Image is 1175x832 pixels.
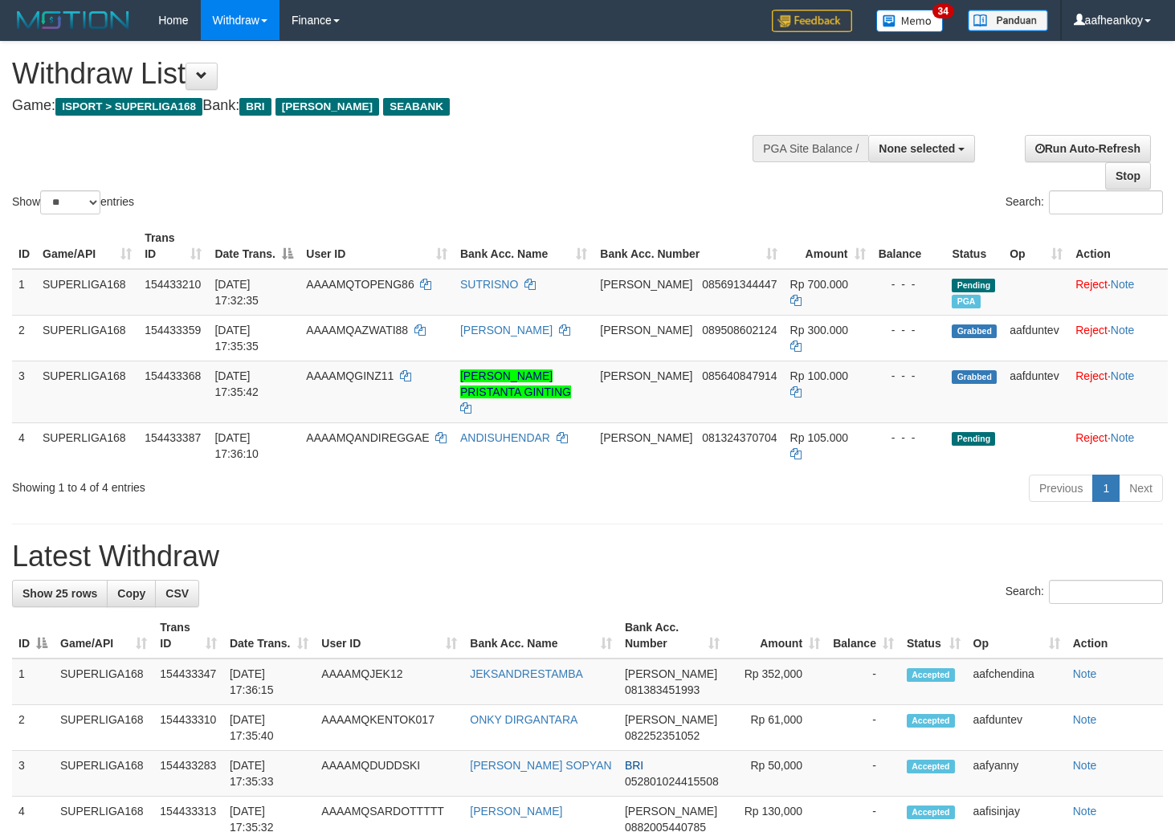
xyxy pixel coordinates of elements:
td: · [1069,361,1168,422]
td: - [826,705,900,751]
a: Note [1111,431,1135,444]
td: [DATE] 17:36:15 [223,659,315,705]
span: Accepted [907,805,955,819]
a: Copy [107,580,156,607]
span: Copy 082252351052 to clipboard [625,729,700,742]
td: SUPERLIGA168 [54,751,153,797]
td: 3 [12,361,36,422]
span: [DATE] 17:36:10 [214,431,259,460]
span: Copy 052801024415508 to clipboard [625,775,719,788]
th: Amount: activate to sort column ascending [726,613,826,659]
input: Search: [1049,580,1163,604]
span: Copy 081324370704 to clipboard [702,431,777,444]
div: - - - [879,430,940,446]
span: Accepted [907,668,955,682]
a: SUTRISNO [460,278,518,291]
span: Rp 700.000 [790,278,848,291]
span: Pending [952,432,995,446]
th: Bank Acc. Number: activate to sort column ascending [618,613,726,659]
td: · [1069,315,1168,361]
span: [DATE] 17:35:35 [214,324,259,353]
td: aafchendina [967,659,1067,705]
td: 4 [12,422,36,468]
th: Status [945,223,1003,269]
span: [PERSON_NAME] [600,369,692,382]
th: Trans ID: activate to sort column ascending [153,613,223,659]
a: Note [1073,713,1097,726]
a: ANDISUHENDAR [460,431,550,444]
td: [DATE] 17:35:33 [223,751,315,797]
a: Previous [1029,475,1093,502]
th: Date Trans.: activate to sort column descending [208,223,300,269]
a: Note [1073,805,1097,818]
td: 3 [12,751,54,797]
td: 2 [12,705,54,751]
h1: Withdraw List [12,58,767,90]
span: AAAAMQGINZ11 [306,369,394,382]
span: [PERSON_NAME] [275,98,379,116]
span: Copy [117,587,145,600]
a: Reject [1075,369,1108,382]
td: 154433310 [153,705,223,751]
th: Amount: activate to sort column ascending [784,223,872,269]
span: Rp 300.000 [790,324,848,336]
span: [DATE] 17:32:35 [214,278,259,307]
td: · [1069,422,1168,468]
th: Balance: activate to sort column ascending [826,613,900,659]
span: AAAAMQANDIREGGAE [306,431,429,444]
span: BRI [625,759,643,772]
a: [PERSON_NAME] [470,805,562,818]
a: Reject [1075,278,1108,291]
span: 154433210 [145,278,201,291]
span: 154433387 [145,431,201,444]
span: 34 [932,4,954,18]
span: Copy 085640847914 to clipboard [702,369,777,382]
a: [PERSON_NAME] PRISTANTA GINTING [460,369,571,398]
span: BRI [239,98,271,116]
img: panduan.png [968,10,1048,31]
a: JEKSANDRESTAMBA [470,667,583,680]
td: Rp 50,000 [726,751,826,797]
td: - [826,659,900,705]
th: Bank Acc. Name: activate to sort column ascending [454,223,594,269]
span: Accepted [907,760,955,773]
a: [PERSON_NAME] SOPYAN [470,759,611,772]
td: aafduntev [967,705,1067,751]
span: AAAAMQAZWATI88 [306,324,408,336]
td: SUPERLIGA168 [36,315,138,361]
div: - - - [879,368,940,384]
a: 1 [1092,475,1120,502]
span: [PERSON_NAME] [625,805,717,818]
span: [PERSON_NAME] [625,713,717,726]
span: Grabbed [952,370,997,384]
td: SUPERLIGA168 [36,269,138,316]
td: SUPERLIGA168 [36,422,138,468]
span: [PERSON_NAME] [600,324,692,336]
span: 154433359 [145,324,201,336]
td: 1 [12,269,36,316]
span: Copy 085691344447 to clipboard [702,278,777,291]
span: SEABANK [383,98,450,116]
td: Rp 61,000 [726,705,826,751]
span: Copy 081383451993 to clipboard [625,683,700,696]
span: Rp 100.000 [790,369,848,382]
th: User ID: activate to sort column ascending [315,613,463,659]
a: Next [1119,475,1163,502]
td: aafduntev [1003,361,1069,422]
a: Run Auto-Refresh [1025,135,1151,162]
button: None selected [868,135,975,162]
a: Stop [1105,162,1151,190]
span: Show 25 rows [22,587,97,600]
span: Pending [952,279,995,292]
a: Reject [1075,324,1108,336]
span: [PERSON_NAME] [625,667,717,680]
td: AAAAMQJEK12 [315,659,463,705]
td: 154433283 [153,751,223,797]
th: Trans ID: activate to sort column ascending [138,223,208,269]
td: AAAAMQKENTOK017 [315,705,463,751]
a: Note [1111,369,1135,382]
th: Op: activate to sort column ascending [967,613,1067,659]
span: [PERSON_NAME] [600,278,692,291]
span: Accepted [907,714,955,728]
img: Feedback.jpg [772,10,852,32]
